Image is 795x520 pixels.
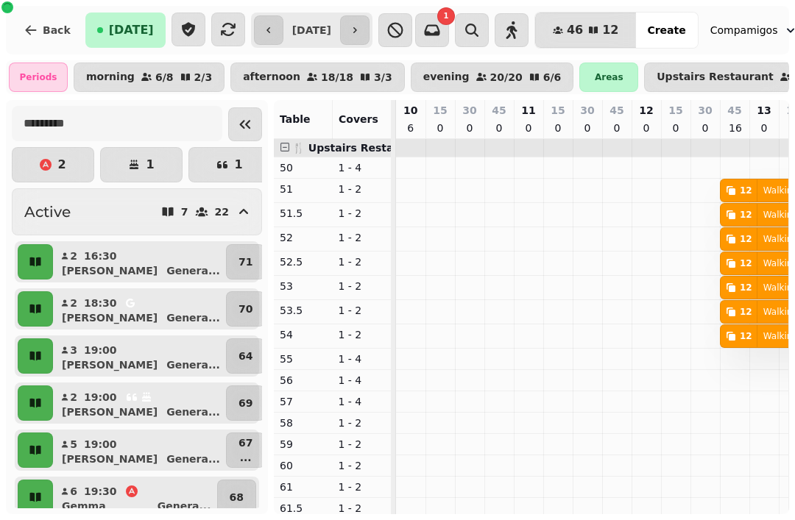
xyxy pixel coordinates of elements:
[217,480,256,515] button: 68
[339,416,386,430] p: 1 - 2
[158,499,211,513] p: Genera ...
[339,327,386,342] p: 1 - 2
[339,458,386,473] p: 1 - 2
[86,71,135,83] p: morning
[188,147,271,182] button: 1
[657,71,774,83] p: Upstairs Restaurant
[166,452,220,466] p: Genera ...
[321,72,353,82] p: 18 / 18
[226,338,265,374] button: 64
[699,121,711,135] p: 0
[181,207,188,217] p: 7
[100,147,183,182] button: 1
[85,13,166,48] button: [DATE]
[411,63,574,92] button: evening20/206/6
[280,416,327,430] p: 58
[280,254,327,269] p: 52.5
[280,206,327,221] p: 51.5
[611,121,623,135] p: 0
[62,405,158,419] p: [PERSON_NAME]
[215,207,229,217] p: 22
[280,394,327,409] p: 57
[763,257,793,269] p: Walkin
[740,330,752,342] div: 12
[763,282,793,293] p: Walkin
[226,432,265,468] button: 67...
[423,71,470,83] p: evening
[757,103,771,118] p: 13
[166,310,220,325] p: Genera ...
[443,13,448,20] span: 1
[62,452,158,466] p: [PERSON_NAME]
[74,63,225,92] button: morning6/82/3
[374,72,392,82] p: 3 / 3
[280,113,311,125] span: Table
[740,306,752,318] div: 12
[62,499,106,513] p: Gemma
[43,25,71,35] span: Back
[84,296,117,310] p: 18:30
[740,233,752,245] div: 12
[403,103,417,118] p: 10
[280,182,327,196] p: 51
[729,121,741,135] p: 16
[339,394,386,409] p: 1 - 4
[339,279,386,293] p: 1 - 2
[230,490,244,505] p: 68
[339,480,386,494] p: 1 - 2
[243,71,300,83] p: afternoon
[763,209,793,221] p: Walkin
[640,121,652,135] p: 0
[292,142,425,154] span: 🍴 Upstairs Restaurant
[84,484,117,499] p: 19:30
[84,390,117,405] p: 19:00
[69,484,78,499] p: 6
[57,159,66,171] p: 2
[234,159,242,171] p: 1
[69,390,78,405] p: 2
[710,23,778,38] span: Compamigos
[339,113,378,125] span: Covers
[56,385,223,421] button: 219:00[PERSON_NAME]Genera...
[194,72,213,82] p: 2 / 3
[339,501,386,516] p: 1 - 2
[239,349,252,363] p: 64
[339,254,386,269] p: 1 - 2
[339,303,386,318] p: 1 - 2
[763,306,793,318] p: Walkin
[69,249,78,263] p: 2
[280,501,327,516] p: 61.5
[280,458,327,473] p: 60
[582,121,593,135] p: 0
[405,121,417,135] p: 6
[280,279,327,293] p: 53
[740,257,752,269] div: 12
[239,450,252,465] p: ...
[339,230,386,245] p: 1 - 2
[280,327,327,342] p: 54
[239,254,252,269] p: 71
[166,357,220,372] p: Genera ...
[84,437,117,452] p: 19:00
[740,185,752,196] div: 12
[280,352,327,366] p: 55
[763,330,793,342] p: Walkin
[668,103,682,118] p: 15
[166,263,220,278] p: Genera ...
[280,160,327,175] p: 50
[758,121,770,135] p: 0
[433,103,447,118] p: 15
[239,302,252,316] p: 70
[12,188,262,235] button: Active722
[56,338,223,374] button: 319:00[PERSON_NAME]Genera...
[280,480,327,494] p: 61
[56,480,214,515] button: 619:30GemmaGenera...
[521,103,535,118] p: 11
[339,437,386,452] p: 1 - 2
[226,291,265,327] button: 70
[462,103,476,118] p: 30
[339,206,386,221] p: 1 - 2
[226,385,265,421] button: 69
[579,63,638,92] div: Areas
[69,437,78,452] p: 5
